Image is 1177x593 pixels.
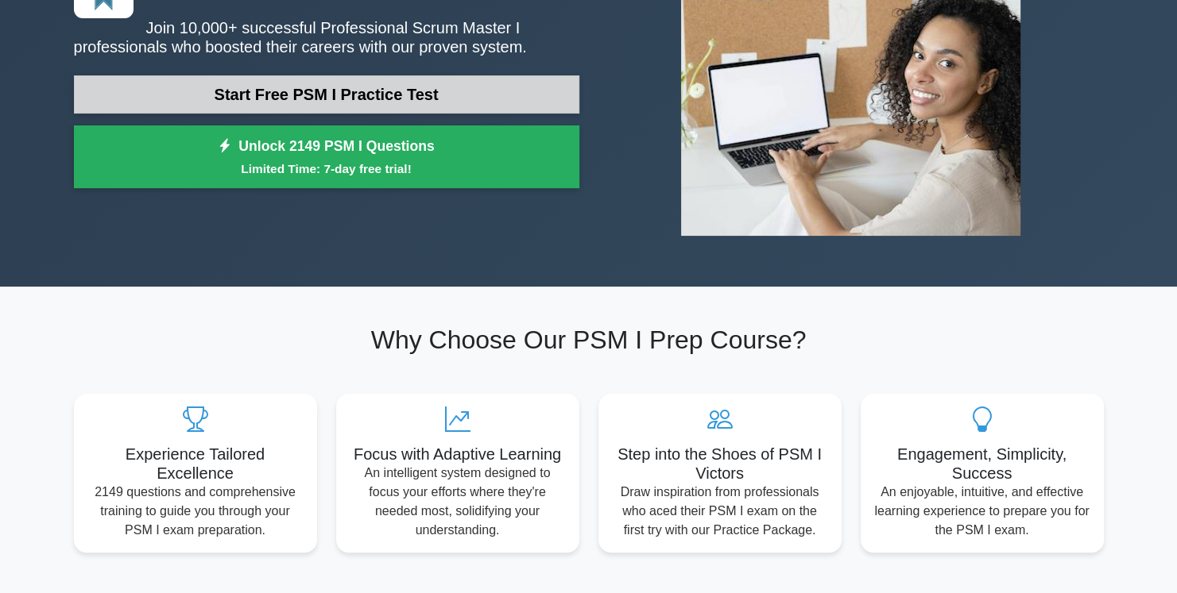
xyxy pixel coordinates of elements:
[74,75,579,114] a: Start Free PSM I Practice Test
[611,483,829,540] p: Draw inspiration from professionals who aced their PSM I exam on the first try with our Practice ...
[873,445,1091,483] h5: Engagement, Simplicity, Success
[94,160,559,178] small: Limited Time: 7-day free trial!
[873,483,1091,540] p: An enjoyable, intuitive, and effective learning experience to prepare you for the PSM I exam.
[74,18,579,56] p: Join 10,000+ successful Professional Scrum Master I professionals who boosted their careers with ...
[87,483,304,540] p: 2149 questions and comprehensive training to guide you through your PSM I exam preparation.
[349,464,567,540] p: An intelligent system designed to focus your efforts where they're needed most, solidifying your ...
[74,125,579,189] a: Unlock 2149 PSM I QuestionsLimited Time: 7-day free trial!
[611,445,829,483] h5: Step into the Shoes of PSM I Victors
[349,445,567,464] h5: Focus with Adaptive Learning
[87,445,304,483] h5: Experience Tailored Excellence
[74,325,1104,355] h2: Why Choose Our PSM I Prep Course?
